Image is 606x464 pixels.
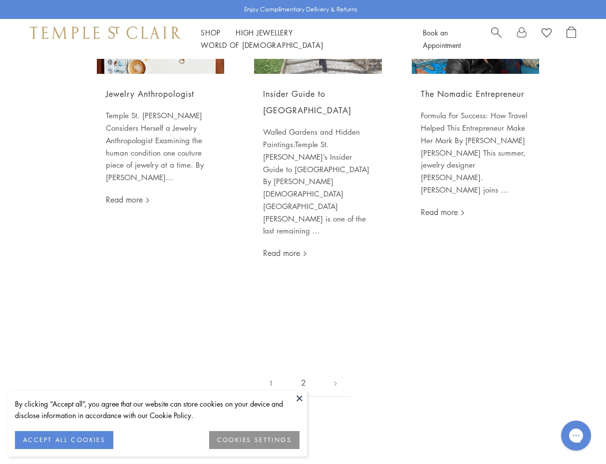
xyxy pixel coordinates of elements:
div: By clicking “Accept all”, you agree that our website can store cookies on your device and disclos... [15,398,300,421]
p: Formula For Success: How Travel Helped This Entrepreneur Make Her Mark By [PERSON_NAME] [PERSON_N... [421,109,530,196]
p: Temple St. [PERSON_NAME] Considers Herself a Jewelry Anthropologist Examining the human condition... [106,109,215,184]
img: Temple St. Clair [30,26,181,38]
button: COOKIES SETTINGS [209,431,300,449]
p: Walled Gardens and Hidden Paintings:Temple St. [PERSON_NAME]’s Insider Guide to [GEOGRAPHIC_DATA]... [263,126,372,237]
a: Insider Guide to [GEOGRAPHIC_DATA] [263,88,351,116]
a: Read more [106,194,150,205]
p: Enjoy Complimentary Delivery & Returns [244,4,357,14]
a: 2 [287,369,320,397]
iframe: Gorgias live chat messenger [556,417,596,454]
a: World of [DEMOGRAPHIC_DATA]World of [DEMOGRAPHIC_DATA] [201,40,323,50]
a: Read more [421,207,465,218]
nav: Main navigation [201,26,400,51]
a: High JewelleryHigh Jewellery [236,27,293,37]
a: Book an Appointment [423,27,461,50]
a: View Wishlist [542,26,552,41]
button: ACCEPT ALL COOKIES [15,431,113,449]
a: Read more [263,247,307,258]
a: Open Shopping Bag [567,26,576,51]
span: 1 [255,372,287,395]
a: The Nomadic Entrepreneur [421,88,524,99]
a: Next page [320,369,351,397]
a: ShopShop [201,27,221,37]
a: Jewelry Anthropologist [106,88,194,99]
a: Search [491,26,502,51]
